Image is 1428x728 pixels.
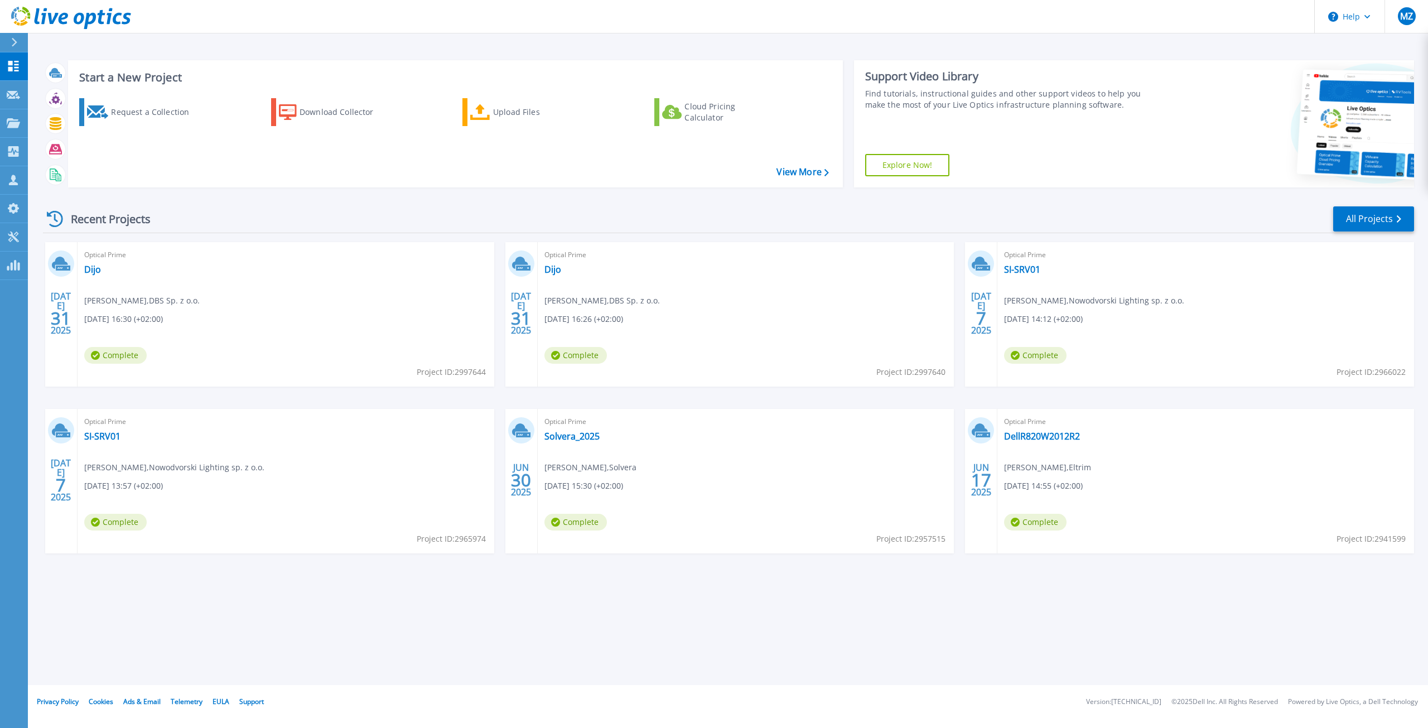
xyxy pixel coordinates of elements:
[84,461,264,474] span: [PERSON_NAME] , Nowodvorski Lighting sp. z o.o.
[865,69,1155,84] div: Support Video Library
[971,475,991,485] span: 17
[84,480,163,492] span: [DATE] 13:57 (+02:00)
[976,314,986,323] span: 7
[79,98,204,126] a: Request a Collection
[1004,416,1407,428] span: Optical Prime
[1333,206,1414,232] a: All Projects
[544,461,636,474] span: [PERSON_NAME] , Solvera
[123,697,161,706] a: Ads & Email
[654,98,779,126] a: Cloud Pricing Calculator
[1337,366,1406,378] span: Project ID: 2966022
[510,460,532,500] div: JUN 2025
[43,205,166,233] div: Recent Projects
[84,416,488,428] span: Optical Prime
[51,314,71,323] span: 31
[1288,698,1418,706] li: Powered by Live Optics, a Dell Technology
[84,249,488,261] span: Optical Prime
[56,480,66,490] span: 7
[417,533,486,545] span: Project ID: 2965974
[544,416,948,428] span: Optical Prime
[213,697,229,706] a: EULA
[1004,431,1080,442] a: DellR820W2012R2
[1004,249,1407,261] span: Optical Prime
[1004,347,1067,364] span: Complete
[1171,698,1278,706] li: © 2025 Dell Inc. All Rights Reserved
[271,98,395,126] a: Download Collector
[876,366,945,378] span: Project ID: 2997640
[111,101,200,123] div: Request a Collection
[239,697,264,706] a: Support
[50,460,71,500] div: [DATE] 2025
[971,460,992,500] div: JUN 2025
[544,264,561,275] a: Dijo
[1004,514,1067,531] span: Complete
[510,293,532,334] div: [DATE] 2025
[544,480,623,492] span: [DATE] 15:30 (+02:00)
[544,313,623,325] span: [DATE] 16:26 (+02:00)
[865,154,950,176] a: Explore Now!
[79,71,828,84] h3: Start a New Project
[84,347,147,364] span: Complete
[544,514,607,531] span: Complete
[544,347,607,364] span: Complete
[1004,295,1184,307] span: [PERSON_NAME] , Nowodvorski Lighting sp. z o.o.
[544,431,600,442] a: Solvera_2025
[493,101,582,123] div: Upload Files
[544,295,660,307] span: [PERSON_NAME] , DBS Sp. z o.o.
[1004,264,1040,275] a: SI-SRV01
[684,101,774,123] div: Cloud Pricing Calculator
[1086,698,1161,706] li: Version: [TECHNICAL_ID]
[84,431,120,442] a: SI-SRV01
[511,475,531,485] span: 30
[544,249,948,261] span: Optical Prime
[37,697,79,706] a: Privacy Policy
[417,366,486,378] span: Project ID: 2997644
[1004,480,1083,492] span: [DATE] 14:55 (+02:00)
[971,293,992,334] div: [DATE] 2025
[171,697,202,706] a: Telemetry
[300,101,389,123] div: Download Collector
[84,514,147,531] span: Complete
[89,697,113,706] a: Cookies
[876,533,945,545] span: Project ID: 2957515
[84,313,163,325] span: [DATE] 16:30 (+02:00)
[1337,533,1406,545] span: Project ID: 2941599
[50,293,71,334] div: [DATE] 2025
[776,167,828,177] a: View More
[511,314,531,323] span: 31
[462,98,587,126] a: Upload Files
[1004,313,1083,325] span: [DATE] 14:12 (+02:00)
[1004,461,1091,474] span: [PERSON_NAME] , Eltrim
[84,264,101,275] a: Dijo
[865,88,1155,110] div: Find tutorials, instructional guides and other support videos to help you make the most of your L...
[1400,12,1413,21] span: MZ
[84,295,200,307] span: [PERSON_NAME] , DBS Sp. z o.o.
